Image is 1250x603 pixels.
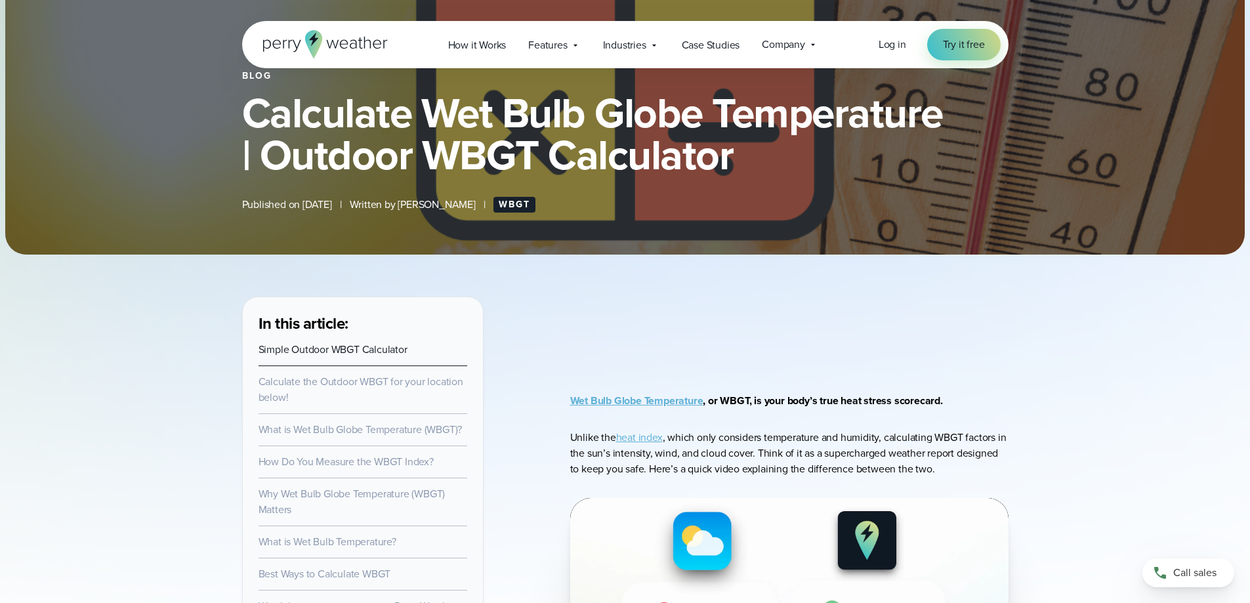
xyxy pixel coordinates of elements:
[927,29,1001,60] a: Try it free
[340,197,342,213] span: |
[570,430,1009,477] p: Unlike the , which only considers temperature and humidity, calculating WBGT factors in the sun’s...
[671,31,751,58] a: Case Studies
[608,297,970,351] iframe: WBGT Explained: Listen as we break down all you need to know about WBGT Video
[437,31,518,58] a: How it Works
[493,197,535,213] a: WBGT
[259,486,446,517] a: Why Wet Bulb Globe Temperature (WBGT) Matters
[259,534,396,549] a: What is Wet Bulb Temperature?
[682,37,740,53] span: Case Studies
[350,197,476,213] span: Written by [PERSON_NAME]
[259,422,463,437] a: What is Wet Bulb Globe Temperature (WBGT)?
[242,197,332,213] span: Published on [DATE]
[616,430,663,445] a: heat index
[484,197,486,213] span: |
[603,37,646,53] span: Industries
[259,374,463,405] a: Calculate the Outdoor WBGT for your location below!
[762,37,805,52] span: Company
[242,71,1009,81] div: Blog
[448,37,507,53] span: How it Works
[879,37,906,52] a: Log in
[259,313,467,334] h3: In this article:
[259,342,407,357] a: Simple Outdoor WBGT Calculator
[259,566,391,581] a: Best Ways to Calculate WBGT
[528,37,567,53] span: Features
[570,393,703,408] a: Wet Bulb Globe Temperature
[570,393,943,408] strong: , or WBGT, is your body’s true heat stress scorecard.
[1173,565,1217,581] span: Call sales
[1142,558,1234,587] a: Call sales
[943,37,985,52] span: Try it free
[259,454,434,469] a: How Do You Measure the WBGT Index?
[242,92,1009,176] h1: Calculate Wet Bulb Globe Temperature | Outdoor WBGT Calculator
